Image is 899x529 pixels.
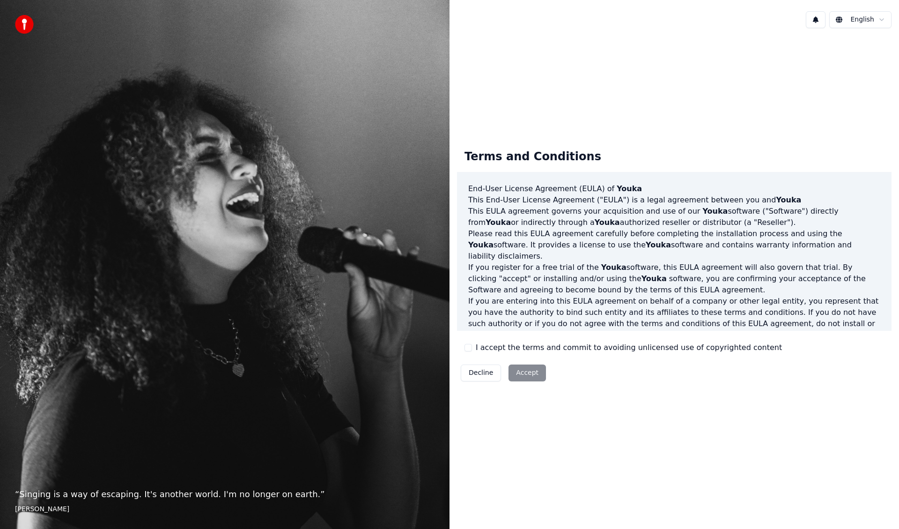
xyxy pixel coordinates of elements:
[15,488,435,501] p: “ Singing is a way of escaping. It's another world. I'm no longer on earth. ”
[468,262,880,296] p: If you register for a free trial of the software, this EULA agreement will also govern that trial...
[468,240,494,249] span: Youka
[468,296,880,341] p: If you are entering into this EULA agreement on behalf of a company or other legal entity, you re...
[468,228,880,262] p: Please read this EULA agreement carefully before completing the installation process and using th...
[595,218,620,227] span: Youka
[468,183,880,194] h3: End-User License Agreement (EULA) of
[702,207,728,216] span: Youka
[646,240,671,249] span: Youka
[617,184,642,193] span: Youka
[468,206,880,228] p: This EULA agreement governs your acquisition and use of our software ("Software") directly from o...
[776,195,801,204] span: Youka
[641,274,667,283] span: Youka
[476,342,782,353] label: I accept the terms and commit to avoiding unlicensed use of copyrighted content
[15,505,435,514] footer: [PERSON_NAME]
[601,263,626,272] span: Youka
[468,194,880,206] p: This End-User License Agreement ("EULA") is a legal agreement between you and
[457,142,609,172] div: Terms and Conditions
[486,218,511,227] span: Youka
[461,365,501,381] button: Decline
[15,15,34,34] img: youka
